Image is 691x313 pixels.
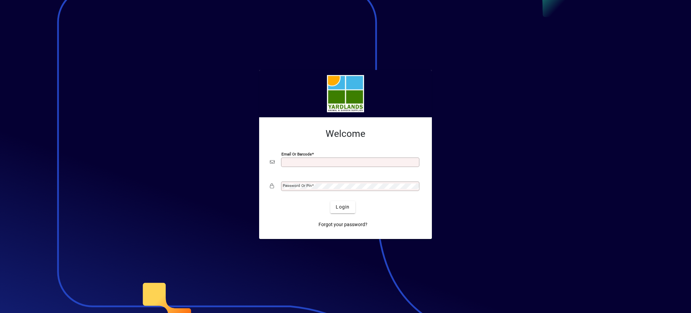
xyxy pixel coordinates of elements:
[281,151,312,156] mat-label: Email or Barcode
[270,128,421,140] h2: Welcome
[283,183,312,188] mat-label: Password or Pin
[330,201,355,213] button: Login
[319,221,367,228] span: Forgot your password?
[336,203,350,211] span: Login
[316,219,370,231] a: Forgot your password?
